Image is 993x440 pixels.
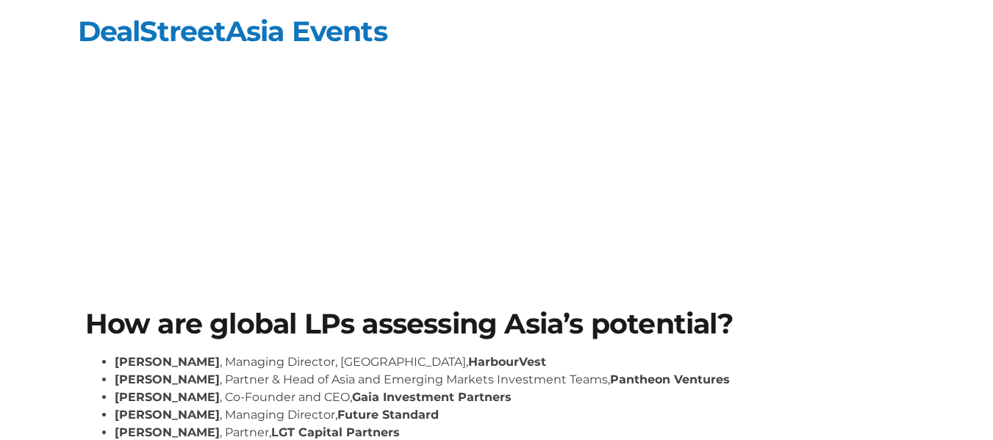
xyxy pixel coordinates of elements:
[115,372,220,386] strong: [PERSON_NAME]
[271,425,400,439] strong: LGT Capital Partners
[115,406,908,424] li: , Managing Director,
[115,355,220,369] strong: [PERSON_NAME]
[115,389,908,406] li: , Co-Founder and CEO,
[85,310,908,338] h1: How are global LPs assessing Asia’s potential?
[115,390,220,404] strong: [PERSON_NAME]
[610,372,730,386] strong: Pantheon Ventures
[78,14,387,48] a: DealStreetAsia Events
[337,408,439,422] strong: Future Standard
[352,390,512,404] strong: Gaia Investment Partners
[115,371,908,389] li: , Partner & Head of Asia and Emerging Markets Investment Teams,
[115,408,220,422] strong: [PERSON_NAME]
[115,425,220,439] strong: [PERSON_NAME]
[115,353,908,371] li: , Managing Director, [GEOGRAPHIC_DATA],
[468,355,546,369] strong: HarbourVest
